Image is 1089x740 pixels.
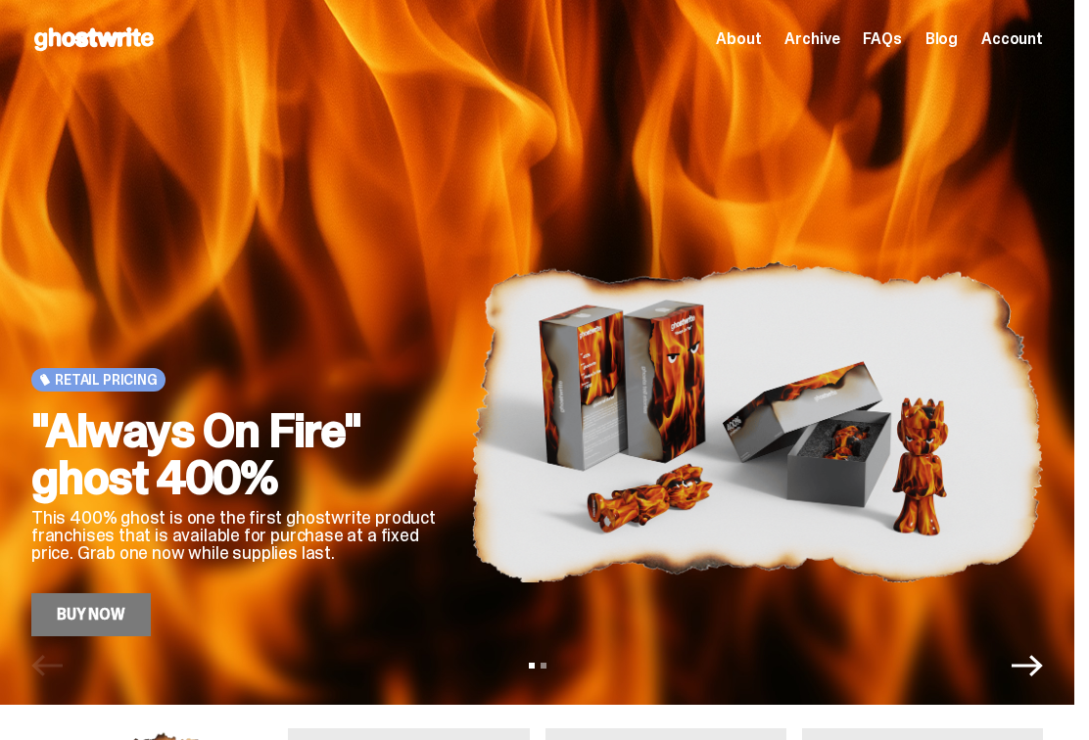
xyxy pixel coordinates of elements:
[981,31,1043,47] a: Account
[529,663,535,669] button: View slide 1
[31,407,440,501] h2: "Always On Fire" ghost 400%
[31,509,440,562] p: This 400% ghost is one the first ghostwrite product franchises that is available for purchase at ...
[925,31,958,47] a: Blog
[1012,650,1043,681] button: Next
[541,663,546,669] button: View slide 2
[716,31,761,47] a: About
[863,31,901,47] a: FAQs
[471,208,1043,636] img: "Always On Fire" ghost 400%
[55,372,158,388] span: Retail Pricing
[31,593,151,636] a: Buy Now
[784,31,839,47] a: Archive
